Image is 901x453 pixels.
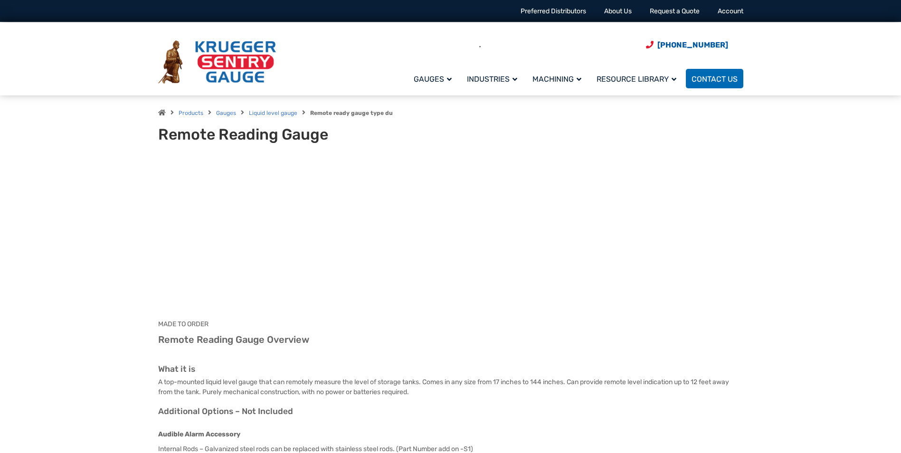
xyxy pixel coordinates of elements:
[310,110,393,116] strong: Remote ready gauge type du
[657,40,728,49] span: [PHONE_NUMBER]
[179,110,203,116] a: Products
[216,110,236,116] a: Gauges
[718,7,743,15] a: Account
[467,75,517,84] span: Industries
[521,7,586,15] a: Preferred Distributors
[158,364,743,375] h3: What it is
[461,67,527,90] a: Industries
[158,406,743,417] h3: Additional Options – Not Included
[158,320,209,328] span: MADE TO ORDER
[249,110,297,116] a: Liquid level gauge
[597,75,676,84] span: Resource Library
[591,67,686,90] a: Resource Library
[158,40,276,84] img: Krueger Sentry Gauge
[646,39,728,51] a: Phone Number (920) 434-8860
[158,334,743,346] h2: Remote Reading Gauge Overview
[532,75,581,84] span: Machining
[414,75,452,84] span: Gauges
[158,430,240,438] strong: Audible Alarm Accessory
[686,69,743,88] a: Contact Us
[692,75,738,84] span: Contact Us
[527,67,591,90] a: Machining
[158,125,392,143] h1: Remote Reading Gauge
[650,7,700,15] a: Request a Quote
[604,7,632,15] a: About Us
[158,377,743,397] p: A top-mounted liquid level gauge that can remotely measure the level of storage tanks. Comes in a...
[408,67,461,90] a: Gauges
